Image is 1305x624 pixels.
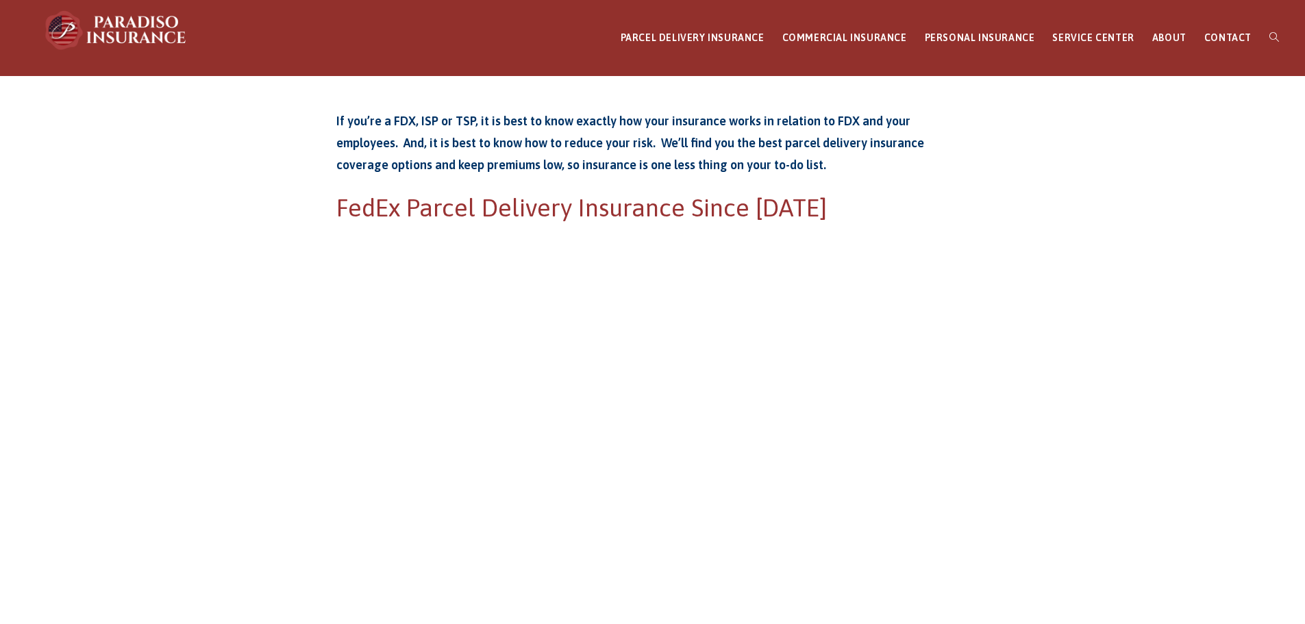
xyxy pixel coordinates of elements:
img: Paradiso Insurance [41,10,192,51]
span: PERSONAL INSURANCE [925,32,1035,43]
span: FedEx Parcel Delivery Insurance Since [DATE] [336,193,827,222]
strong: If you’re a FDX, ISP or TSP, it is best to know exactly how your insurance works in relation to F... [336,114,924,173]
span: PARCEL DELIVERY INSURANCE [621,32,765,43]
span: CONTACT [1204,32,1252,43]
span: COMMERCIAL INSURANCE [782,32,907,43]
span: ABOUT [1152,32,1186,43]
span: SERVICE CENTER [1052,32,1134,43]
